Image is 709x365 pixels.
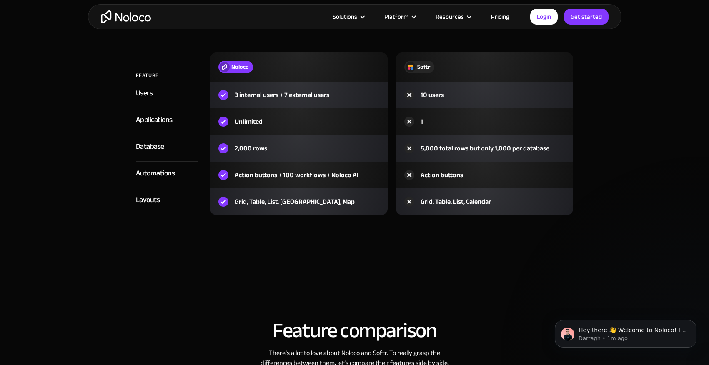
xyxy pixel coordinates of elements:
[421,143,549,153] div: 5,000 total rows but only 1,000 per database
[235,170,358,180] div: Action buttons + 100 workflows + Noloco AI
[235,143,267,153] div: 2,000 rows
[436,11,464,22] div: Resources
[542,302,709,361] iframe: Intercom notifications message
[136,69,159,82] div: FEATURE
[136,87,153,100] div: Users
[235,117,263,127] div: Unlimited
[231,62,249,72] div: Noloco
[101,10,151,23] a: home
[421,117,423,127] div: 1
[136,194,160,206] div: Layouts
[421,170,463,180] div: Action buttons
[322,11,374,22] div: Solutions
[235,197,355,207] div: Grid, Table, List, [GEOGRAPHIC_DATA], Map
[96,319,613,342] h2: Feature comparison
[384,11,408,22] div: Platform
[333,11,357,22] div: Solutions
[530,9,558,25] a: Login
[136,167,175,180] div: Automations
[425,11,481,22] div: Resources
[136,140,164,153] div: Database
[481,11,520,22] a: Pricing
[417,62,430,72] div: Softr
[374,11,425,22] div: Platform
[136,114,173,126] div: Applications
[421,90,444,100] div: 10 users
[421,197,491,207] div: Grid, Table, List, Calendar
[564,9,609,25] a: Get started
[235,90,329,100] div: 3 internal users + 7 external users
